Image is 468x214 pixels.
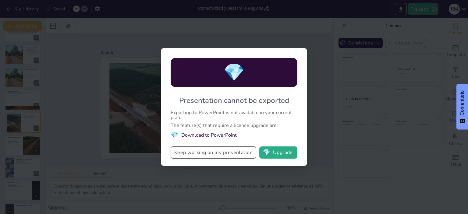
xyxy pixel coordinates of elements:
div: The feature(s) that require a license upgrade are: [171,123,297,128]
span: diamond [263,149,270,156]
button: diamondUpgrade [259,146,297,159]
li: Download to PowerPoint [171,131,297,139]
button: Keep working on my presentation [171,146,256,159]
div: Exporting to PowerPoint is not available in your current plan. [171,110,297,120]
span: diamond [223,61,245,84]
button: Comentarios - Mostrar encuesta [456,84,468,130]
span: diamond [171,131,178,139]
div: Presentation cannot be exported [179,96,289,105]
font: Comentario [459,90,465,116]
